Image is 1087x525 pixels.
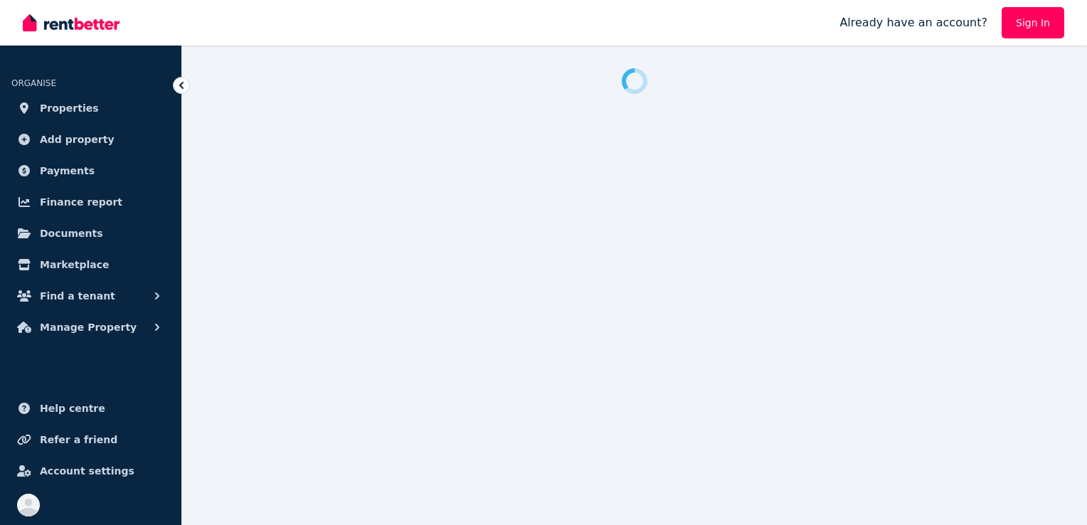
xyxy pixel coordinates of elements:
span: Account settings [40,462,134,479]
span: Properties [40,100,99,117]
a: Refer a friend [11,425,170,454]
span: Refer a friend [40,431,117,448]
a: Account settings [11,457,170,485]
a: Sign In [1002,7,1064,38]
a: Documents [11,219,170,248]
span: Add property [40,131,115,148]
img: RentBetter [23,12,120,33]
a: Add property [11,125,170,154]
span: Marketplace [40,256,109,273]
span: Manage Property [40,319,137,336]
span: Already have an account? [839,14,987,31]
span: ORGANISE [11,78,56,88]
a: Payments [11,157,170,185]
span: Finance report [40,193,122,211]
span: Payments [40,162,95,179]
span: Find a tenant [40,287,115,304]
a: Properties [11,94,170,122]
button: Find a tenant [11,282,170,310]
a: Marketplace [11,250,170,279]
a: Help centre [11,394,170,423]
a: Finance report [11,188,170,216]
span: Help centre [40,400,105,417]
button: Manage Property [11,313,170,341]
span: Documents [40,225,103,242]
